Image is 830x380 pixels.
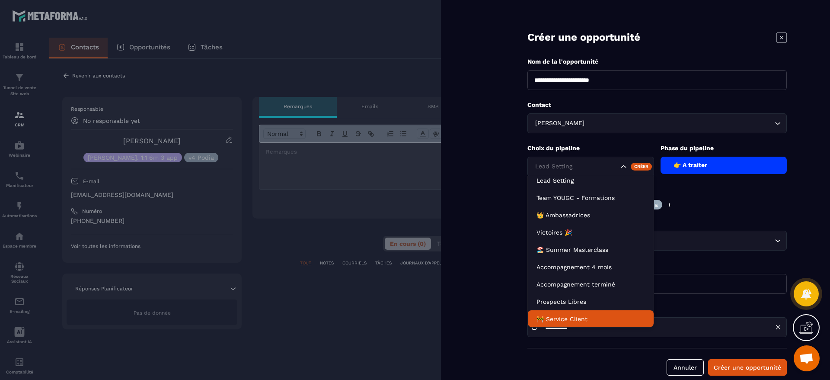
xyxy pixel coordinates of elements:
p: Victoires 🎉 [536,228,645,237]
p: Accompagnement 4 mois [536,263,645,271]
p: Prospects Libres [536,297,645,306]
p: Choix du pipeline [527,144,654,152]
p: Créer une opportunité [527,30,640,45]
div: Search for option [527,231,787,251]
p: Lead Setting [536,176,645,185]
p: Phase du pipeline [661,144,787,152]
p: 🏖️ Summer Masterclass [536,245,645,254]
div: Search for option [527,157,654,177]
input: Search for option [533,162,619,171]
p: Accompagnement terminé [536,280,645,289]
div: Search for option [527,113,787,133]
p: Date de fermeture [527,305,787,313]
button: Créer une opportunité [708,359,787,376]
p: Produit [527,218,787,226]
p: Contact [527,101,787,109]
p: Montant [527,261,787,270]
button: Annuler [667,359,704,376]
p: Nom de la l'opportunité [527,58,787,66]
p: 👑 Ambassadrices [536,211,645,219]
span: [PERSON_NAME] [533,119,586,128]
p: Team YOUGC - Formations [536,193,645,202]
div: Créer [631,163,652,171]
p: 🚧 Service Client [536,315,645,323]
input: Search for option [586,119,773,128]
p: Choix Étiquette [527,187,787,196]
div: Ouvrir le chat [794,345,820,371]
